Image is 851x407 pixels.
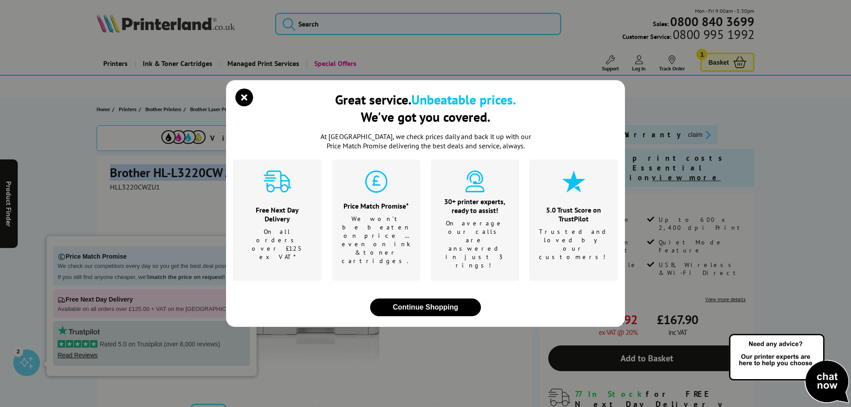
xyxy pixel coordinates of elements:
[244,205,311,223] div: Free Next Day Delivery
[342,202,411,210] div: Price Match Promise*
[442,197,508,215] div: 30+ printer experts, ready to assist!
[539,205,609,223] div: 5.0 Trust Score on TrustPilot
[335,91,516,125] div: Great service. We've got you covered.
[539,228,609,261] p: Trusted and loved by our customers!
[411,91,516,108] b: Unbeatable prices.
[238,91,251,104] button: close modal
[370,298,481,316] button: close modal
[442,219,508,270] p: On average our calls are answered in just 3 rings!
[244,228,311,261] p: On all orders over £125 ex VAT*
[315,132,536,151] p: At [GEOGRAPHIC_DATA], we check prices daily and back it up with our Price Match Promise deliverin...
[727,333,851,405] img: Open Live Chat window
[342,215,411,265] p: We won't be beaten on price …even on ink & toner cartridges.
